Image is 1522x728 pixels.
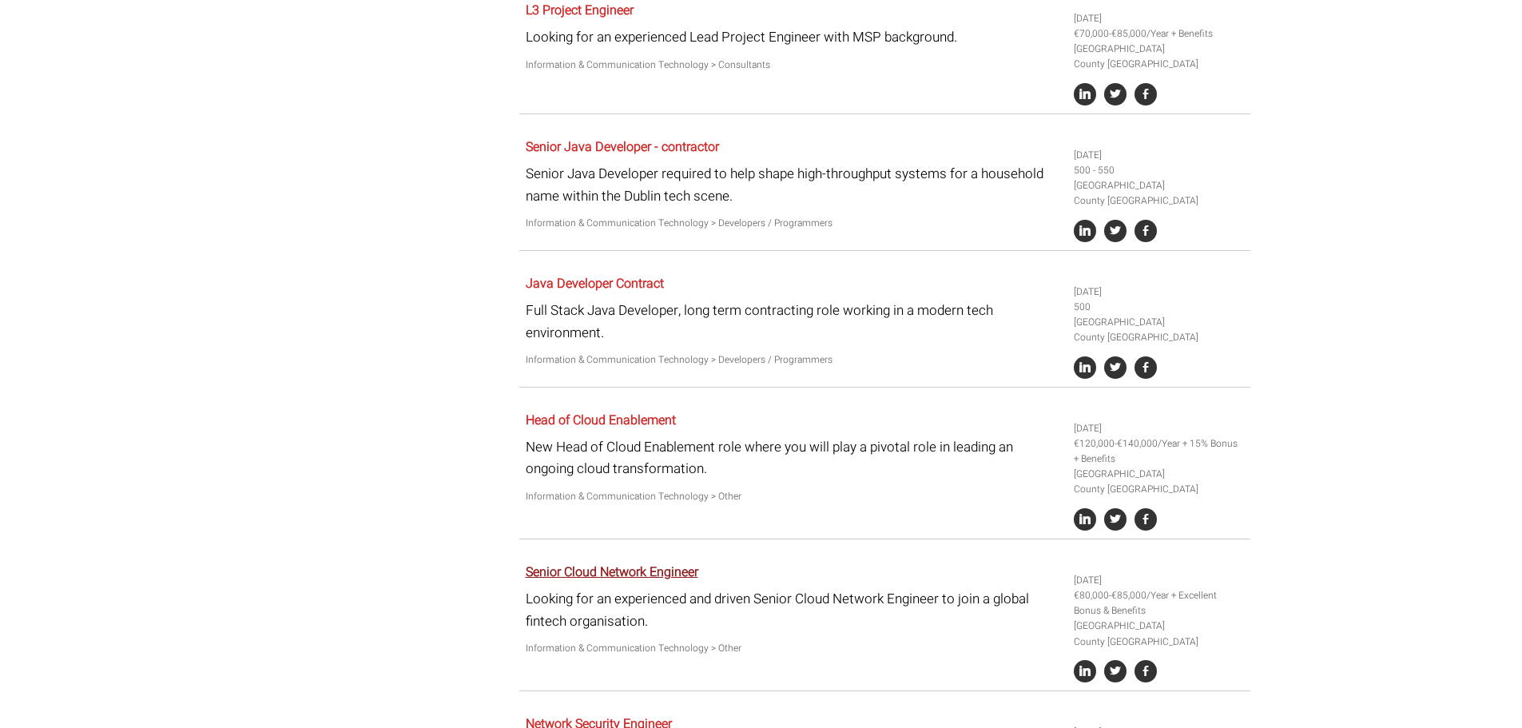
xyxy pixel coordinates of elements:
li: [DATE] [1074,573,1245,588]
p: New Head of Cloud Enablement role where you will play a pivotal role in leading an ongoing cloud ... [526,436,1062,479]
li: [DATE] [1074,148,1245,163]
li: [GEOGRAPHIC_DATA] County [GEOGRAPHIC_DATA] [1074,619,1245,649]
a: Senior Cloud Network Engineer [526,563,698,582]
a: Head of Cloud Enablement [526,411,676,430]
li: [GEOGRAPHIC_DATA] County [GEOGRAPHIC_DATA] [1074,42,1245,72]
li: [DATE] [1074,421,1245,436]
p: Information & Communication Technology > Developers / Programmers [526,216,1062,231]
li: [DATE] [1074,284,1245,300]
li: [GEOGRAPHIC_DATA] County [GEOGRAPHIC_DATA] [1074,467,1245,497]
p: Information & Communication Technology > Consultants [526,58,1062,73]
li: €80,000-€85,000/Year + Excellent Bonus & Benefits [1074,588,1245,619]
li: 500 - 550 [1074,163,1245,178]
li: [GEOGRAPHIC_DATA] County [GEOGRAPHIC_DATA] [1074,315,1245,345]
li: 500 [1074,300,1245,315]
a: Java Developer Contract [526,274,664,293]
p: Information & Communication Technology > Other [526,641,1062,656]
p: Information & Communication Technology > Other [526,489,1062,504]
li: €70,000-€85,000/Year + Benefits [1074,26,1245,42]
li: €120,000-€140,000/Year + 15% Bonus + Benefits [1074,436,1245,467]
a: Senior Java Developer - contractor [526,137,719,157]
p: Senior Java Developer required to help shape high-throughput systems for a household name within ... [526,163,1062,206]
p: Looking for an experienced Lead Project Engineer with MSP background. [526,26,1062,48]
p: Looking for an experienced and driven Senior Cloud Network Engineer to join a global fintech orga... [526,588,1062,631]
a: L3 Project Engineer [526,1,634,20]
p: Full Stack Java Developer, long term contracting role working in a modern tech environment. [526,300,1062,343]
li: [DATE] [1074,11,1245,26]
p: Information & Communication Technology > Developers / Programmers [526,352,1062,368]
li: [GEOGRAPHIC_DATA] County [GEOGRAPHIC_DATA] [1074,178,1245,209]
